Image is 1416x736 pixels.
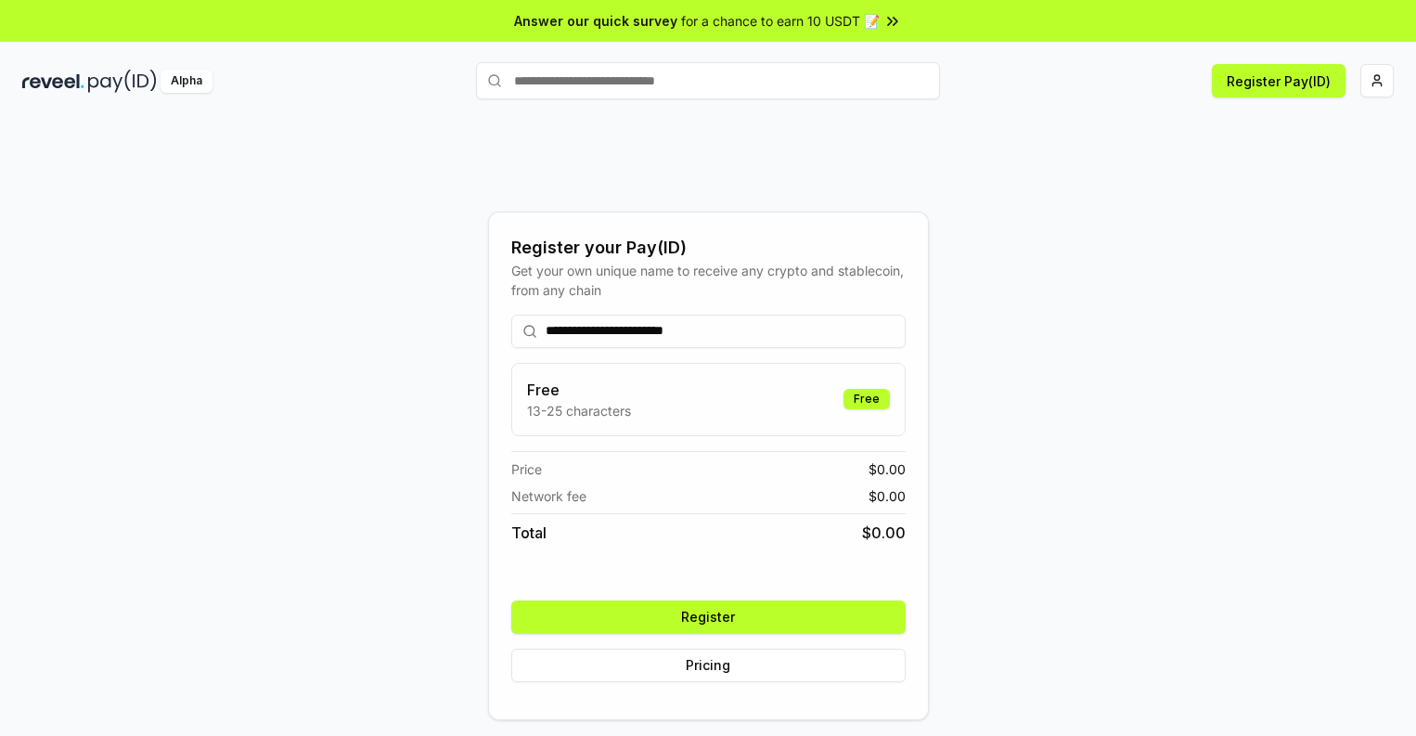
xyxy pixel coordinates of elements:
[511,235,906,261] div: Register your Pay(ID)
[511,459,542,479] span: Price
[527,401,631,420] p: 13-25 characters
[869,459,906,479] span: $ 0.00
[1212,64,1345,97] button: Register Pay(ID)
[514,11,677,31] span: Answer our quick survey
[527,379,631,401] h3: Free
[681,11,880,31] span: for a chance to earn 10 USDT 📝
[843,389,890,409] div: Free
[511,261,906,300] div: Get your own unique name to receive any crypto and stablecoin, from any chain
[511,600,906,634] button: Register
[869,486,906,506] span: $ 0.00
[511,522,547,544] span: Total
[511,486,586,506] span: Network fee
[862,522,906,544] span: $ 0.00
[22,70,84,93] img: reveel_dark
[88,70,157,93] img: pay_id
[161,70,212,93] div: Alpha
[511,649,906,682] button: Pricing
